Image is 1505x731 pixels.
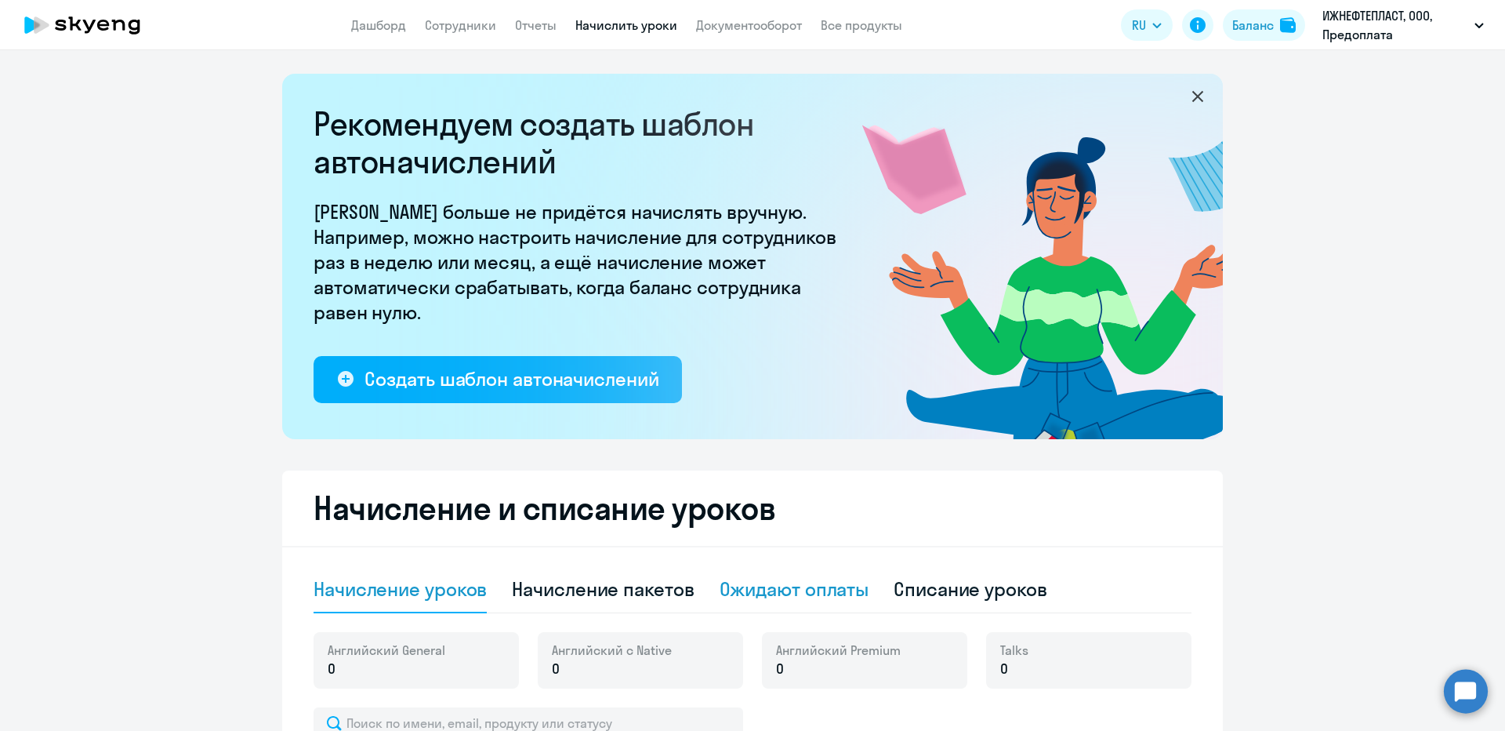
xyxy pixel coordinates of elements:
[1315,6,1492,44] button: ИЖНЕФТЕПЛАСТ, ООО, Предоплата
[575,17,677,33] a: Начислить уроки
[314,489,1191,527] h2: Начисление и списание уроков
[364,366,658,391] div: Создать шаблон автоначислений
[821,17,902,33] a: Все продукты
[776,642,901,659] span: Английский Premium
[515,17,557,33] a: Отчеты
[1322,6,1468,44] p: ИЖНЕФТЕПЛАСТ, ООО, Предоплата
[314,199,847,325] p: [PERSON_NAME] больше не придётся начислять вручную. Например, можно настроить начисление для сотр...
[328,659,335,679] span: 0
[425,17,496,33] a: Сотрудники
[351,17,406,33] a: Дашборд
[552,642,672,659] span: Английский с Native
[1000,642,1028,659] span: Talks
[328,642,445,659] span: Английский General
[1132,16,1146,35] span: RU
[1121,9,1173,41] button: RU
[512,576,694,602] div: Начисление пакетов
[1223,9,1305,41] button: Балансbalance
[720,576,869,602] div: Ожидают оплаты
[314,576,487,602] div: Начисление уроков
[776,659,784,679] span: 0
[314,105,847,180] h2: Рекомендуем создать шаблон автоначислений
[1280,17,1296,33] img: balance
[1232,16,1274,35] div: Баланс
[314,356,682,403] button: Создать шаблон автоначислений
[696,17,802,33] a: Документооборот
[1000,659,1008,679] span: 0
[552,659,560,679] span: 0
[894,576,1047,602] div: Списание уроков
